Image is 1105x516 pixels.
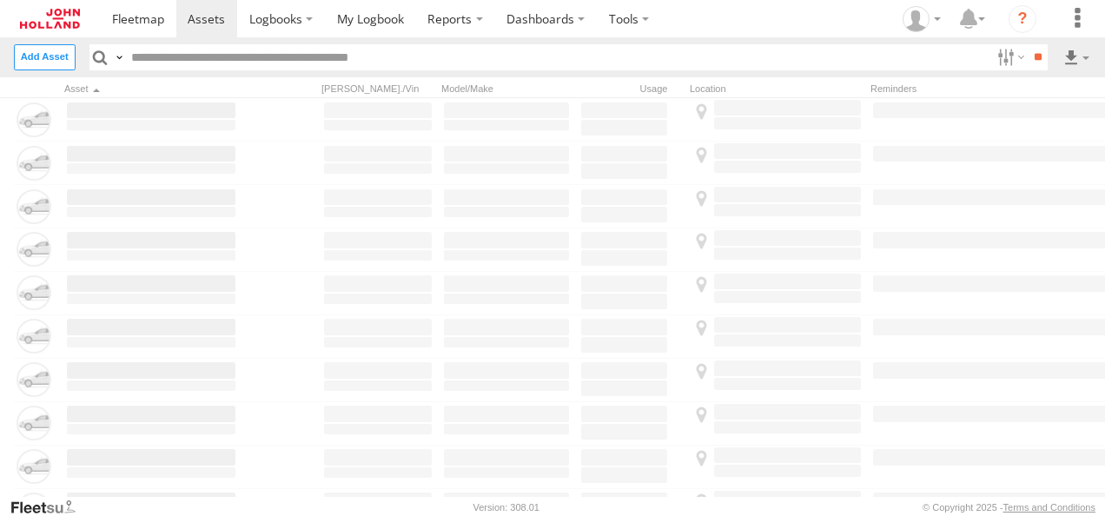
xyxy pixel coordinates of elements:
[111,44,125,69] label: Search Query
[870,83,1001,95] div: Reminders
[14,44,76,69] label: Create New Asset
[441,83,572,95] div: Model/Make
[20,9,80,29] img: jhg-logo.svg
[923,502,1095,513] div: © Copyright 2025 -
[1009,5,1036,33] i: ?
[4,4,96,33] a: Return to Dashboard
[579,83,683,95] div: Usage
[897,6,947,32] div: Adam Dippie
[1003,502,1095,513] a: Terms and Conditions
[690,83,863,95] div: Location
[473,502,539,513] div: Version: 308.01
[1062,44,1091,69] label: Export results as...
[64,83,238,95] div: Click to Sort
[10,499,89,516] a: Visit our Website
[990,44,1028,69] label: Search Filter Options
[321,83,434,95] div: [PERSON_NAME]./Vin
